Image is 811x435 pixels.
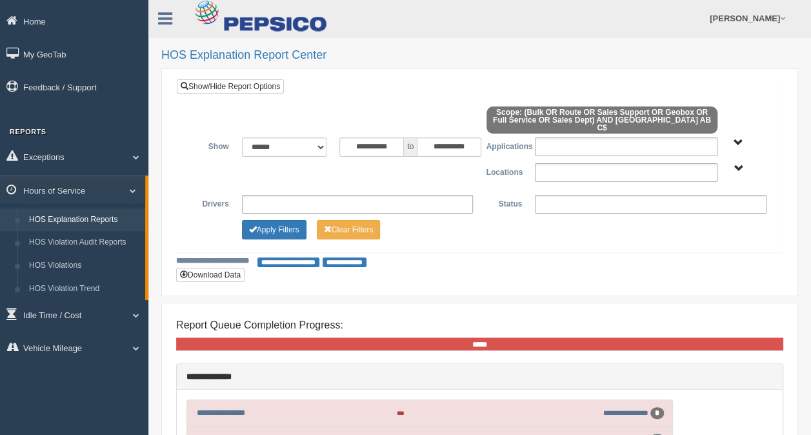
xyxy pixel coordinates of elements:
label: Applications [479,137,528,153]
h4: Report Queue Completion Progress: [176,319,783,331]
a: HOS Explanation Reports [23,208,145,232]
label: Status [479,195,528,210]
label: Show [186,137,235,153]
a: HOS Violation Audit Reports [23,231,145,254]
h2: HOS Explanation Report Center [161,49,798,62]
span: Scope: (Bulk OR Route OR Sales Support OR Geobox OR Full Service OR Sales Dept) AND [GEOGRAPHIC_D... [486,106,718,134]
button: Change Filter Options [317,220,381,239]
a: HOS Violation Trend [23,278,145,301]
button: Change Filter Options [242,220,306,239]
button: Download Data [176,268,245,282]
span: to [404,137,417,157]
a: Show/Hide Report Options [177,79,284,94]
label: Drivers [186,195,235,210]
label: Locations [480,163,529,179]
a: HOS Violations [23,254,145,278]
